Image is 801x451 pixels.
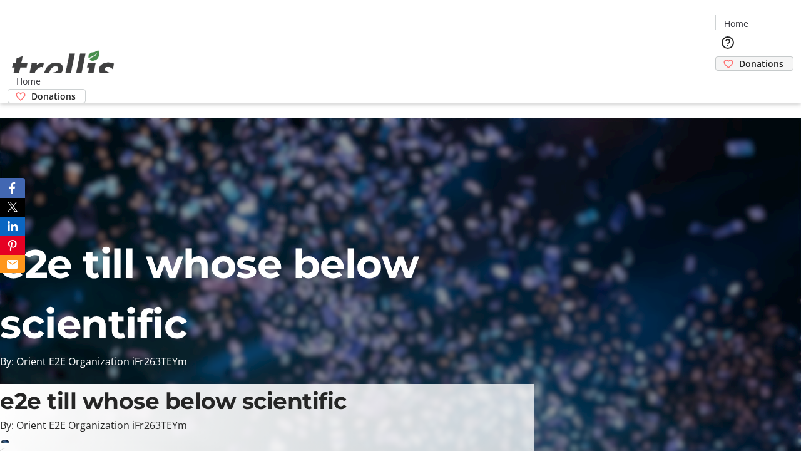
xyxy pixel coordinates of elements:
[716,17,756,30] a: Home
[715,56,793,71] a: Donations
[724,17,748,30] span: Home
[715,30,740,55] button: Help
[739,57,783,70] span: Donations
[31,90,76,103] span: Donations
[8,89,86,103] a: Donations
[8,75,48,88] a: Home
[8,36,119,99] img: Orient E2E Organization iFr263TEYm's Logo
[16,75,41,88] span: Home
[715,71,740,96] button: Cart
